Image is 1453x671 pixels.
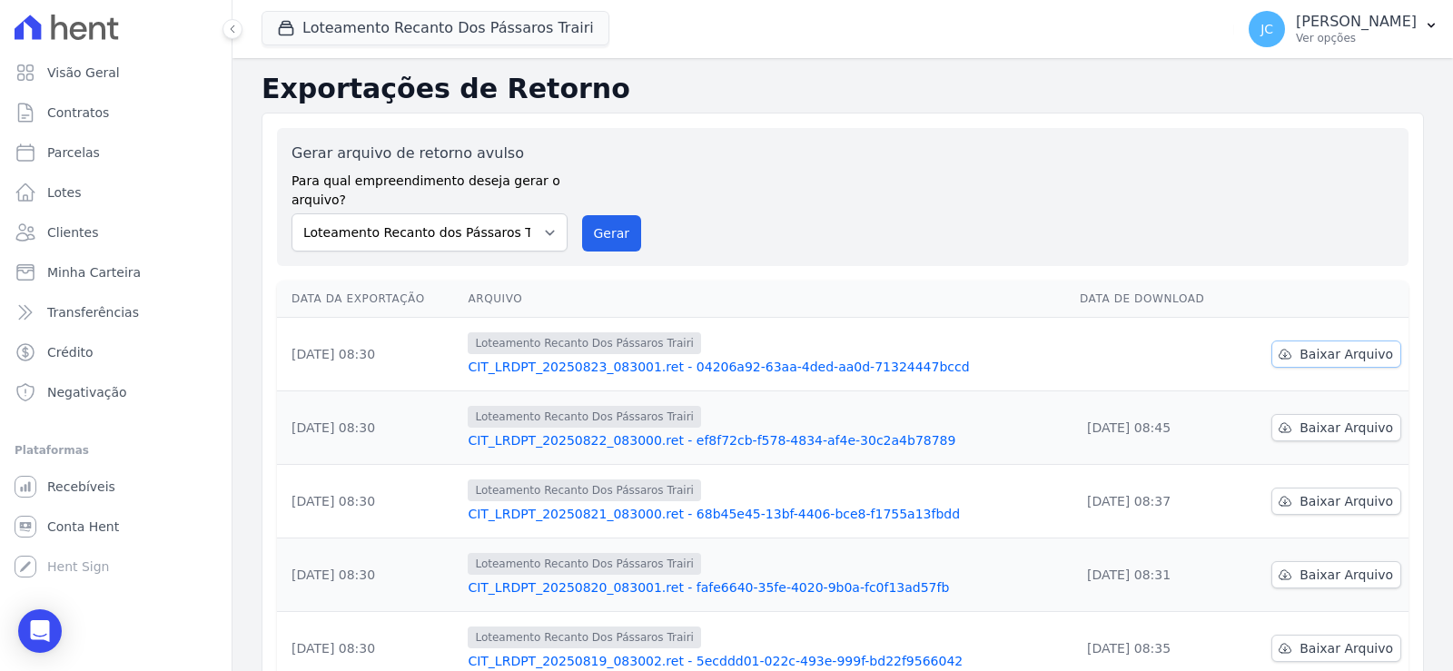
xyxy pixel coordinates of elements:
[47,143,100,162] span: Parcelas
[468,553,701,575] span: Loteamento Recanto Dos Pássaros Trairi
[468,479,701,501] span: Loteamento Recanto Dos Pássaros Trairi
[277,538,460,612] td: [DATE] 08:30
[7,254,224,291] a: Minha Carteira
[18,609,62,653] div: Open Intercom Messenger
[1271,561,1401,588] a: Baixar Arquivo
[47,478,115,496] span: Recebíveis
[468,406,701,428] span: Loteamento Recanto Dos Pássaros Trairi
[1300,419,1393,437] span: Baixar Arquivo
[1234,4,1453,54] button: JC [PERSON_NAME] Ver opções
[277,465,460,538] td: [DATE] 08:30
[468,358,1065,376] a: CIT_LRDPT_20250823_083001.ret - 04206a92-63aa-4ded-aa0d-71324447bccd
[1260,23,1273,35] span: JC
[47,518,119,536] span: Conta Hent
[468,627,701,648] span: Loteamento Recanto Dos Pássaros Trairi
[7,94,224,131] a: Contratos
[47,343,94,361] span: Crédito
[277,391,460,465] td: [DATE] 08:30
[1271,488,1401,515] a: Baixar Arquivo
[468,431,1065,449] a: CIT_LRDPT_20250822_083000.ret - ef8f72cb-f578-4834-af4e-30c2a4b78789
[7,469,224,505] a: Recebíveis
[1300,566,1393,584] span: Baixar Arquivo
[277,318,460,391] td: [DATE] 08:30
[47,64,120,82] span: Visão Geral
[262,11,609,45] button: Loteamento Recanto Dos Pássaros Trairi
[582,215,642,252] button: Gerar
[1296,13,1417,31] p: [PERSON_NAME]
[468,332,701,354] span: Loteamento Recanto Dos Pássaros Trairi
[468,652,1065,670] a: CIT_LRDPT_20250819_083002.ret - 5ecddd01-022c-493e-999f-bd22f9566042
[292,143,568,164] label: Gerar arquivo de retorno avulso
[7,294,224,331] a: Transferências
[1300,345,1393,363] span: Baixar Arquivo
[460,281,1072,318] th: Arquivo
[468,505,1065,523] a: CIT_LRDPT_20250821_083000.ret - 68b45e45-13bf-4406-bce8-f1755a13fbdd
[1300,492,1393,510] span: Baixar Arquivo
[1072,465,1238,538] td: [DATE] 08:37
[1271,340,1401,368] a: Baixar Arquivo
[1271,414,1401,441] a: Baixar Arquivo
[7,134,224,171] a: Parcelas
[7,54,224,91] a: Visão Geral
[1271,635,1401,662] a: Baixar Arquivo
[7,374,224,410] a: Negativação
[1072,391,1238,465] td: [DATE] 08:45
[7,508,224,545] a: Conta Hent
[262,73,1424,105] h2: Exportações de Retorno
[7,174,224,211] a: Lotes
[468,578,1065,597] a: CIT_LRDPT_20250820_083001.ret - fafe6640-35fe-4020-9b0a-fc0f13ad57fb
[47,263,141,281] span: Minha Carteira
[277,281,460,318] th: Data da Exportação
[15,439,217,461] div: Plataformas
[47,383,127,401] span: Negativação
[7,214,224,251] a: Clientes
[7,334,224,370] a: Crédito
[292,164,568,210] label: Para qual empreendimento deseja gerar o arquivo?
[1072,281,1238,318] th: Data de Download
[47,223,98,242] span: Clientes
[47,104,109,122] span: Contratos
[1296,31,1417,45] p: Ver opções
[1072,538,1238,612] td: [DATE] 08:31
[47,303,139,321] span: Transferências
[47,183,82,202] span: Lotes
[1300,639,1393,657] span: Baixar Arquivo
